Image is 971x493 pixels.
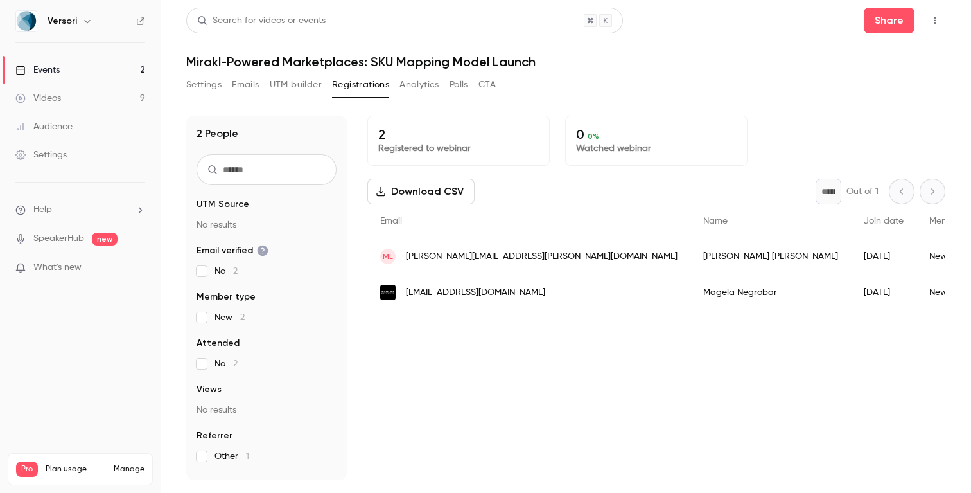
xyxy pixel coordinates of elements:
[332,75,389,95] button: Registrations
[864,8,914,33] button: Share
[690,274,851,310] div: Magela Negrobar
[214,450,249,463] span: Other
[16,462,38,477] span: Pro
[864,217,904,226] span: Join date
[197,337,240,350] span: Attended
[576,142,737,155] p: Watched webinar
[186,75,222,95] button: Settings
[367,179,475,204] button: Download CSV
[114,464,144,474] a: Manage
[33,203,52,217] span: Help
[197,429,232,442] span: Referrer
[380,285,396,300] img: maisonsdumonde.com
[703,217,728,226] span: Name
[588,132,599,141] span: 0 %
[846,185,879,198] p: Out of 1
[130,262,145,274] iframe: Noticeable Trigger
[576,127,737,142] p: 0
[399,75,439,95] button: Analytics
[15,148,67,161] div: Settings
[406,286,545,300] span: [EMAIL_ADDRESS][DOMAIN_NAME]
[406,250,678,264] span: [PERSON_NAME][EMAIL_ADDRESS][PERSON_NAME][DOMAIN_NAME]
[46,464,106,474] span: Plan usage
[186,54,945,69] h1: Mirakl-Powered Marketplaces: SKU Mapping Model Launch
[197,126,238,141] h1: 2 People
[16,11,37,31] img: Versori
[378,127,539,142] p: 2
[851,238,916,274] div: [DATE]
[33,261,82,274] span: What's new
[214,265,238,278] span: No
[15,120,73,133] div: Audience
[270,75,322,95] button: UTM builder
[197,404,337,417] p: No results
[197,291,256,303] span: Member type
[15,203,145,217] li: help-dropdown-opener
[378,142,539,155] p: Registered to webinar
[197,244,268,257] span: Email verified
[197,198,249,211] span: UTM Source
[197,219,337,231] p: No results
[233,359,238,368] span: 2
[197,198,337,463] section: facet-groups
[851,274,916,310] div: [DATE]
[214,311,245,324] span: New
[197,14,326,28] div: Search for videos or events
[197,383,222,396] span: Views
[48,15,77,28] h6: Versori
[380,217,402,226] span: Email
[233,267,238,276] span: 2
[15,64,60,76] div: Events
[246,452,249,461] span: 1
[450,75,468,95] button: Polls
[240,313,245,322] span: 2
[232,75,259,95] button: Emails
[383,251,393,262] span: ML
[15,92,61,105] div: Videos
[478,75,496,95] button: CTA
[33,232,84,246] a: SpeakerHub
[92,233,118,246] span: new
[690,238,851,274] div: [PERSON_NAME] [PERSON_NAME]
[214,357,238,370] span: No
